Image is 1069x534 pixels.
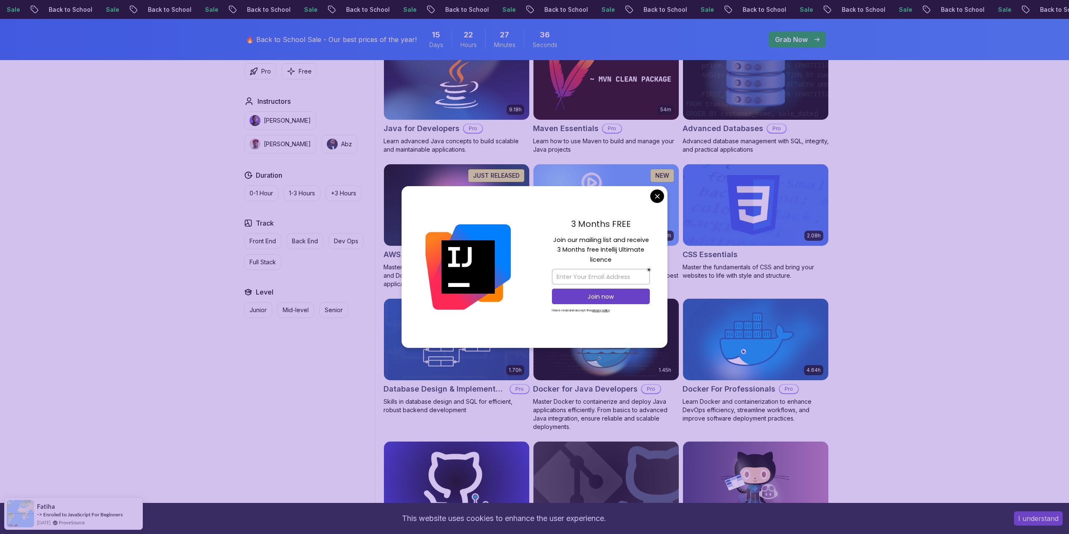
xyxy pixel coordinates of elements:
[139,5,197,14] p: Back to School
[383,249,458,260] h2: AWS for Developers
[533,397,679,431] p: Master Docker to containerize and deploy Java applications efficiently. From basics to advanced J...
[932,5,990,14] p: Back to School
[338,5,395,14] p: Back to School
[533,442,679,523] img: Git & GitHub Fundamentals card
[250,189,273,197] p: 0-1 Hour
[264,116,311,125] p: [PERSON_NAME]
[536,5,593,14] p: Back to School
[197,5,223,14] p: Sale
[296,5,323,14] p: Sale
[683,263,829,280] p: Master the fundamentals of CSS and bring your websites to life with style and structure.
[250,258,276,266] p: Full Stack
[37,511,42,518] span: ->
[328,233,364,249] button: Dev Ops
[321,135,357,153] button: instructor imgAbz
[326,185,362,201] button: +3 Hours
[244,111,316,130] button: instructor img[PERSON_NAME]
[383,383,506,395] h2: Database Design & Implementation
[775,34,808,45] p: Grab Now
[6,509,1001,528] div: This website uses cookies to enhance the user experience.
[603,124,621,133] p: Pro
[319,302,348,318] button: Senior
[281,63,317,79] button: Free
[284,185,320,201] button: 1-3 Hours
[437,5,494,14] p: Back to School
[257,96,291,106] h2: Instructors
[734,5,791,14] p: Back to School
[833,5,890,14] p: Back to School
[244,135,316,153] button: instructor img[PERSON_NAME]
[331,189,356,197] p: +3 Hours
[683,38,829,154] a: Advanced Databases cardAdvanced DatabasesProAdvanced database management with SQL, integrity, and...
[261,67,271,76] p: Pro
[327,139,338,150] img: instructor img
[299,67,312,76] p: Free
[395,5,422,14] p: Sale
[509,106,522,113] p: 9.18h
[277,302,314,318] button: Mid-level
[540,29,550,41] span: 36 Seconds
[807,232,821,239] p: 2.08h
[533,298,679,431] a: Docker for Java Developers card1.45hDocker for Java DevelopersProMaster Docker to containerize an...
[791,5,818,14] p: Sale
[683,164,828,246] img: CSS Essentials card
[500,29,509,41] span: 27 Minutes
[384,164,529,246] img: AWS for Developers card
[660,106,671,113] p: 54m
[533,164,679,288] a: CI/CD with GitHub Actions card2.63hNEWCI/CD with GitHub ActionsProMaster CI/CD pipelines with Git...
[264,140,311,148] p: [PERSON_NAME]
[283,306,309,314] p: Mid-level
[244,63,276,79] button: Pro
[244,254,281,270] button: Full Stack
[494,41,515,49] span: Minutes
[325,306,343,314] p: Senior
[683,298,829,423] a: Docker For Professionals card4.64hDocker For ProfessionalsProLearn Docker and containerization to...
[533,38,679,154] a: Maven Essentials card54mMaven EssentialsProLearn how to use Maven to build and manage your Java p...
[383,137,530,154] p: Learn advanced Java concepts to build scalable and maintainable applications.
[464,124,482,133] p: Pro
[432,29,440,41] span: 15 Days
[239,5,296,14] p: Back to School
[383,397,530,414] p: Skills in database design and SQL for efficient, robust backend development
[43,511,123,518] a: Enroled to JavaScript For Beginners
[334,237,358,245] p: Dev Ops
[767,124,786,133] p: Pro
[429,41,443,49] span: Days
[460,41,477,49] span: Hours
[244,185,278,201] button: 0-1 Hour
[383,298,530,414] a: Database Design & Implementation card1.70hNEWDatabase Design & ImplementationProSkills in databas...
[533,41,557,49] span: Seconds
[655,171,669,180] p: NEW
[683,39,828,120] img: Advanced Databases card
[341,140,352,148] p: Abz
[683,299,828,380] img: Docker For Professionals card
[292,237,318,245] p: Back End
[383,164,530,288] a: AWS for Developers card2.73hJUST RELEASEDAWS for DevelopersProMaster AWS services like EC2, RDS, ...
[683,249,738,260] h2: CSS Essentials
[246,34,417,45] p: 🔥 Back to School Sale - Our best prices of the year!
[533,383,638,395] h2: Docker for Java Developers
[256,218,274,228] h2: Track
[286,233,323,249] button: Back End
[384,299,529,380] img: Database Design & Implementation card
[383,38,530,154] a: Java for Developers card9.18hJava for DevelopersProLearn advanced Java concepts to build scalable...
[683,383,775,395] h2: Docker For Professionals
[683,123,763,134] h2: Advanced Databases
[250,306,267,314] p: Junior
[256,287,273,297] h2: Level
[1014,511,1063,526] button: Accept cookies
[533,123,599,134] h2: Maven Essentials
[635,5,692,14] p: Back to School
[244,233,281,249] button: Front End
[533,164,679,246] img: CI/CD with GitHub Actions card
[533,137,679,154] p: Learn how to use Maven to build and manage your Java projects
[383,263,530,288] p: Master AWS services like EC2, RDS, VPC, Route 53, and Docker to deploy and manage scalable cloud ...
[494,5,521,14] p: Sale
[40,5,97,14] p: Back to School
[683,137,829,154] p: Advanced database management with SQL, integrity, and practical applications
[533,39,679,120] img: Maven Essentials card
[59,519,85,526] a: ProveSource
[250,237,276,245] p: Front End
[250,115,260,126] img: instructor img
[683,164,829,280] a: CSS Essentials card2.08hCSS EssentialsMaster the fundamentals of CSS and bring your websites to l...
